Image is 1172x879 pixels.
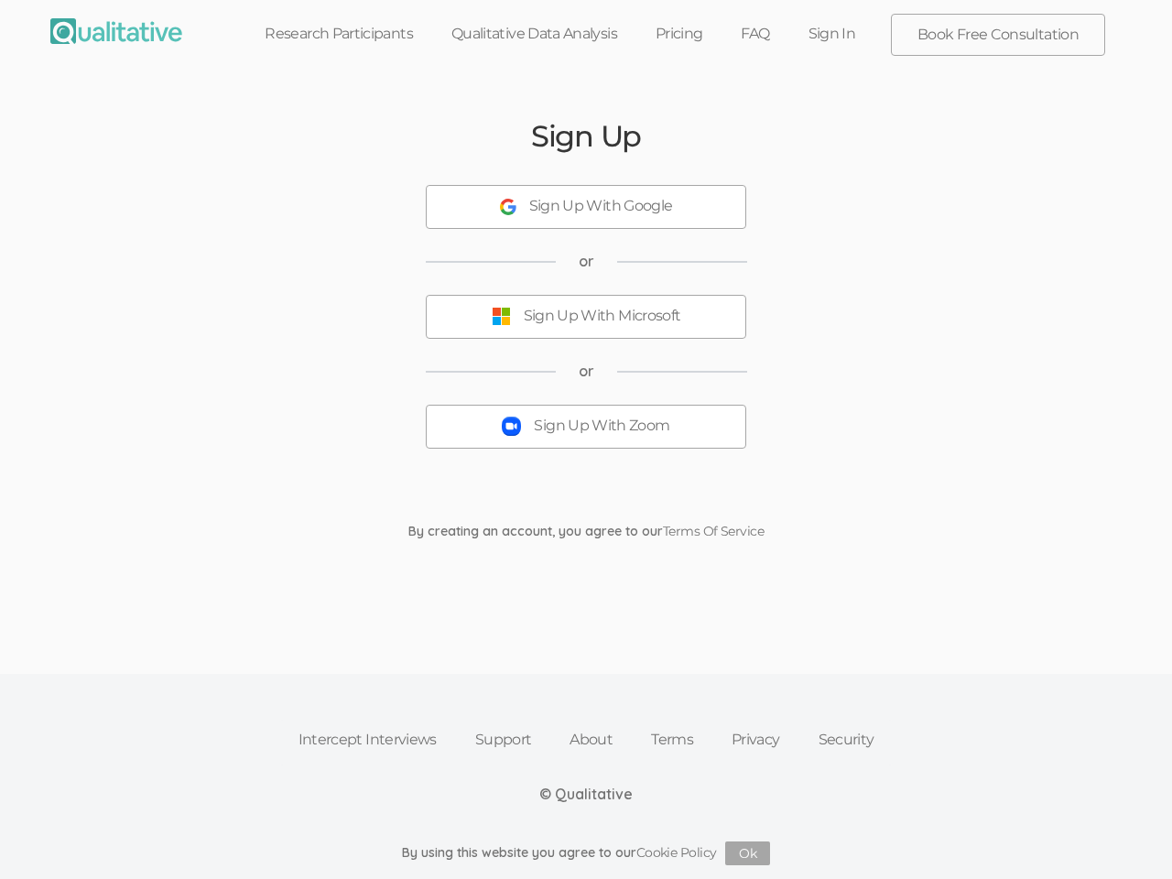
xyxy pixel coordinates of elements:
img: Qualitative [50,18,182,44]
iframe: Chat Widget [1080,791,1172,879]
a: Terms [632,720,712,760]
div: By creating an account, you agree to our [395,522,777,540]
a: Security [799,720,894,760]
a: FAQ [722,14,788,54]
span: or [579,361,594,382]
img: Sign Up With Microsoft [492,307,511,326]
a: About [550,720,632,760]
a: Intercept Interviews [279,720,456,760]
a: Pricing [636,14,722,54]
div: By using this website you agree to our [402,841,771,865]
a: Privacy [712,720,799,760]
img: Sign Up With Zoom [502,417,521,436]
img: Sign Up With Google [500,199,516,215]
button: Sign Up With Zoom [426,405,746,449]
a: Sign In [789,14,875,54]
span: or [579,251,594,272]
button: Sign Up With Google [426,185,746,229]
a: Research Participants [245,14,432,54]
div: Sign Up With Zoom [534,416,669,437]
a: Support [456,720,551,760]
div: Sign Up With Microsoft [524,306,681,327]
a: Cookie Policy [636,844,717,861]
h2: Sign Up [531,120,641,152]
button: Sign Up With Microsoft [426,295,746,339]
div: Sign Up With Google [529,196,673,217]
a: Terms Of Service [663,523,764,539]
a: Qualitative Data Analysis [432,14,636,54]
button: Ok [725,841,770,865]
a: Book Free Consultation [892,15,1104,55]
div: © Qualitative [539,784,633,805]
